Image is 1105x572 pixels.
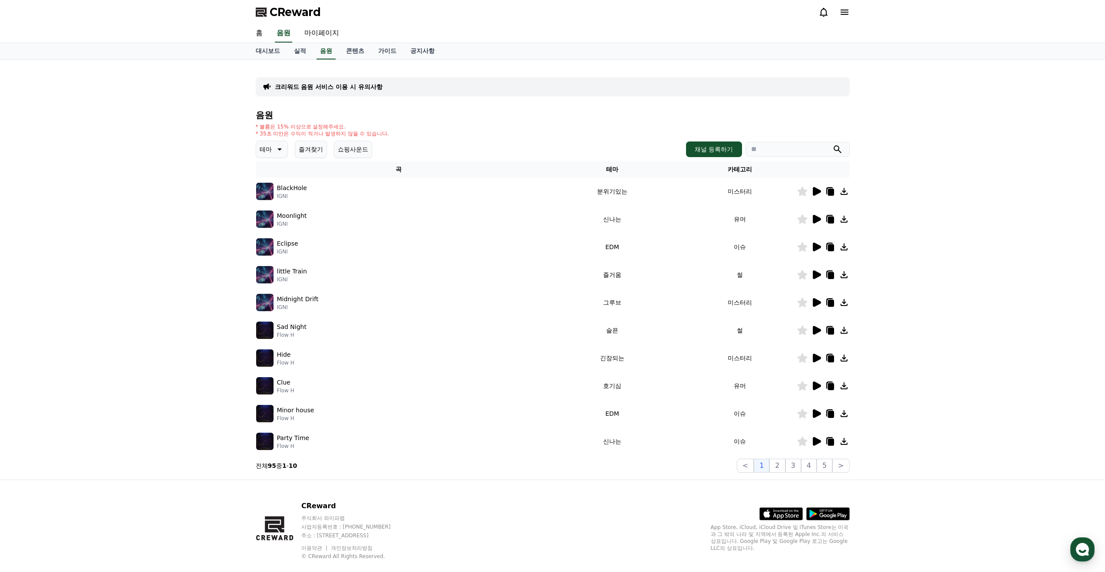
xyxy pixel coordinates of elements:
button: < [737,459,754,473]
p: * 35초 미만은 수익이 적거나 발생하지 않을 수 있습니다. [256,130,389,137]
p: Eclipse [277,239,298,248]
button: 채널 등록하기 [686,141,742,157]
p: * 볼륨은 15% 이상으로 설정해주세요. [256,123,389,130]
img: music [256,349,274,367]
td: 신나는 [541,427,683,455]
p: Flow H [277,359,294,366]
p: CReward [301,501,407,511]
p: Party Time [277,434,310,443]
td: 호기심 [541,372,683,400]
p: 사업자등록번호 : [PHONE_NUMBER] [301,523,407,530]
td: 썰 [683,261,797,289]
img: music [256,294,274,311]
td: 썰 [683,316,797,344]
a: 이용약관 [301,545,329,551]
p: IGNI [277,248,298,255]
p: Clue [277,378,290,387]
td: 이슈 [683,233,797,261]
p: IGNI [277,304,319,311]
a: 콘텐츠 [339,43,371,59]
img: music [256,183,274,200]
button: 즐겨찾기 [295,141,327,158]
td: 분위기있는 [541,178,683,205]
button: 4 [801,459,817,473]
img: music [256,322,274,339]
a: 대시보드 [249,43,287,59]
td: EDM [541,400,683,427]
a: 개인정보처리방침 [331,545,373,551]
th: 카테고리 [683,161,797,178]
td: 유머 [683,372,797,400]
strong: 10 [289,462,297,469]
th: 테마 [541,161,683,178]
img: music [256,405,274,422]
img: music [256,377,274,394]
a: 마이페이지 [297,24,346,43]
th: 곡 [256,161,542,178]
button: 2 [769,459,785,473]
button: > [832,459,849,473]
p: 주소 : [STREET_ADDRESS] [301,532,407,539]
a: 음원 [317,43,336,59]
td: 즐거움 [541,261,683,289]
h4: 음원 [256,110,850,120]
button: 3 [785,459,801,473]
p: Flow H [277,387,294,394]
button: 1 [754,459,769,473]
td: 슬픈 [541,316,683,344]
p: Flow H [277,443,310,450]
p: 주식회사 와이피랩 [301,515,407,522]
strong: 1 [282,462,287,469]
img: music [256,433,274,450]
td: 유머 [683,205,797,233]
button: 테마 [256,141,288,158]
p: Midnight Drift [277,295,319,304]
a: CReward [256,5,321,19]
button: 5 [817,459,832,473]
p: 전체 중 - [256,461,297,470]
td: 이슈 [683,427,797,455]
span: CReward [270,5,321,19]
td: 긴장되는 [541,344,683,372]
td: 신나는 [541,205,683,233]
p: IGNI [277,193,307,200]
a: 실적 [287,43,313,59]
td: 미스터리 [683,344,797,372]
p: Minor house [277,406,314,415]
p: Sad Night [277,322,307,332]
a: 음원 [275,24,292,43]
a: 크리워드 음원 서비스 이용 시 유의사항 [275,82,383,91]
td: EDM [541,233,683,261]
td: 미스터리 [683,289,797,316]
p: Flow H [277,332,307,339]
td: 미스터리 [683,178,797,205]
td: 이슈 [683,400,797,427]
p: IGNI [277,276,307,283]
p: Hide [277,350,291,359]
p: BlackHole [277,184,307,193]
a: 가이드 [371,43,403,59]
p: © CReward All Rights Reserved. [301,553,407,560]
p: little Train [277,267,307,276]
a: 공지사항 [403,43,442,59]
img: music [256,266,274,283]
img: music [256,238,274,256]
img: music [256,210,274,228]
a: 홈 [249,24,270,43]
p: App Store, iCloud, iCloud Drive 및 iTunes Store는 미국과 그 밖의 나라 및 지역에서 등록된 Apple Inc.의 서비스 상표입니다. Goo... [711,524,850,552]
p: Moonlight [277,211,307,220]
p: Flow H [277,415,314,422]
td: 그루브 [541,289,683,316]
p: 테마 [260,143,272,155]
strong: 95 [268,462,276,469]
button: 쇼핑사운드 [334,141,372,158]
p: IGNI [277,220,307,227]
